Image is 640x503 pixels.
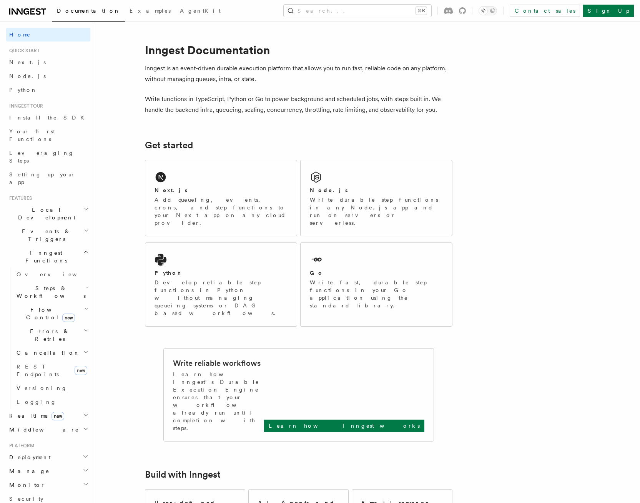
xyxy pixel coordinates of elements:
span: Quick start [6,48,40,54]
span: Next.js [9,59,46,65]
p: Write fast, durable step functions in your Go application using the standard library. [310,279,443,309]
h2: Node.js [310,186,348,194]
span: new [62,314,75,322]
a: REST Endpointsnew [13,360,90,381]
h2: Go [310,269,324,277]
span: new [52,412,64,420]
span: Cancellation [13,349,80,357]
a: PythonDevelop reliable step functions in Python without managing queueing systems or DAG based wo... [145,242,297,327]
a: Documentation [52,2,125,22]
span: AgentKit [180,8,221,14]
span: Your first Functions [9,128,55,142]
span: Manage [6,467,50,475]
a: Install the SDK [6,111,90,125]
span: Features [6,195,32,201]
span: Realtime [6,412,64,420]
kbd: ⌘K [416,7,427,15]
span: Leveraging Steps [9,150,74,164]
p: Learn how Inngest works [269,422,420,430]
button: Search...⌘K [284,5,431,17]
span: Flow Control [13,306,85,321]
p: Develop reliable step functions in Python without managing queueing systems or DAG based workflows. [155,279,288,317]
a: Learn how Inngest works [264,420,424,432]
span: REST Endpoints [17,364,59,377]
a: Next.js [6,55,90,69]
a: AgentKit [175,2,225,21]
h1: Inngest Documentation [145,43,452,57]
p: Add queueing, events, crons, and step functions to your Next app on any cloud provider. [155,196,288,227]
span: Inngest tour [6,103,43,109]
a: Versioning [13,381,90,395]
span: Home [9,31,31,38]
span: Documentation [57,8,120,14]
span: Install the SDK [9,115,89,121]
a: Examples [125,2,175,21]
a: Python [6,83,90,97]
a: Leveraging Steps [6,146,90,168]
span: new [75,366,87,375]
span: Security [9,496,43,502]
button: Events & Triggers [6,224,90,246]
span: Versioning [17,385,67,391]
a: Logging [13,395,90,409]
span: Steps & Workflows [13,284,86,300]
a: Overview [13,267,90,281]
span: Python [9,87,37,93]
p: Write functions in TypeScript, Python or Go to power background and scheduled jobs, with steps bu... [145,94,452,115]
a: Node.jsWrite durable step functions in any Node.js app and run on servers or serverless. [300,160,452,236]
span: Errors & Retries [13,327,83,343]
span: Monitor [6,481,45,489]
button: Flow Controlnew [13,303,90,324]
span: Deployment [6,453,51,461]
a: Build with Inngest [145,469,221,480]
span: Inngest Functions [6,249,83,264]
a: Home [6,28,90,42]
span: Overview [17,271,96,277]
span: Examples [130,8,171,14]
button: Errors & Retries [13,324,90,346]
button: Monitor [6,478,90,492]
a: Contact sales [510,5,580,17]
h2: Write reliable workflows [173,358,261,369]
button: Cancellation [13,346,90,360]
button: Toggle dark mode [479,6,497,15]
a: GoWrite fast, durable step functions in your Go application using the standard library. [300,242,452,327]
a: Node.js [6,69,90,83]
button: Steps & Workflows [13,281,90,303]
span: Logging [17,399,57,405]
button: Local Development [6,203,90,224]
span: Middleware [6,426,79,433]
span: Local Development [6,206,84,221]
button: Inngest Functions [6,246,90,267]
span: Platform [6,443,35,449]
h2: Next.js [155,186,188,194]
a: Your first Functions [6,125,90,146]
a: Get started [145,140,193,151]
a: Setting up your app [6,168,90,189]
p: Learn how Inngest's Durable Execution Engine ensures that your workflow already run until complet... [173,370,264,432]
div: Inngest Functions [6,267,90,409]
p: Write durable step functions in any Node.js app and run on servers or serverless. [310,196,443,227]
button: Manage [6,464,90,478]
a: Sign Up [583,5,634,17]
span: Setting up your app [9,171,75,185]
span: Events & Triggers [6,227,84,243]
button: Realtimenew [6,409,90,423]
button: Middleware [6,423,90,437]
button: Deployment [6,450,90,464]
span: Node.js [9,73,46,79]
h2: Python [155,269,183,277]
a: Next.jsAdd queueing, events, crons, and step functions to your Next app on any cloud provider. [145,160,297,236]
p: Inngest is an event-driven durable execution platform that allows you to run fast, reliable code ... [145,63,452,85]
